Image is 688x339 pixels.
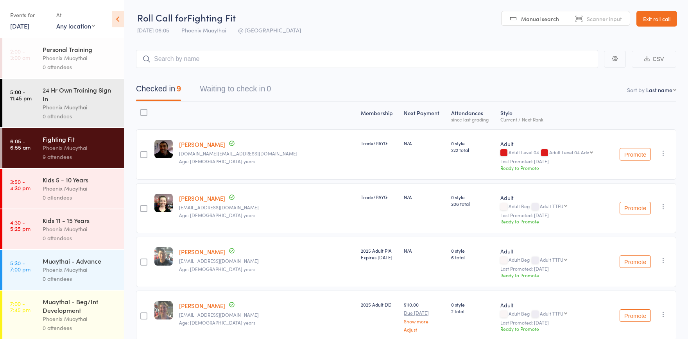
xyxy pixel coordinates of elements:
[238,26,301,34] span: @ [GEOGRAPHIC_DATA]
[267,84,271,93] div: 0
[154,140,173,158] img: image1722753160.png
[500,301,606,309] div: Adult
[179,266,255,272] span: Age: [DEMOGRAPHIC_DATA] years
[451,117,494,122] div: since last grading
[500,325,606,332] div: Ready to Promote
[620,202,651,214] button: Promote
[448,105,497,126] div: Atten­dances
[2,169,124,209] a: 3:50 -4:30 pmKids 5 - 10 YearsPhoenix Muaythai0 attendees
[43,314,117,323] div: Phoenix Muaythai
[361,194,398,200] div: Trade/PAYG
[136,50,598,68] input: Search by name
[620,148,651,161] button: Promote
[43,62,117,71] div: 0 attendees
[10,48,30,61] time: 2:00 - 3:00 am
[10,219,30,232] time: 4:30 - 5:25 pm
[358,105,401,126] div: Membership
[451,301,494,308] span: 0 style
[361,254,398,260] div: Expires [DATE]
[43,135,117,143] div: Fighting Fit
[500,150,606,156] div: Adult Level 04
[179,248,225,256] a: [PERSON_NAME]
[179,158,255,164] span: Age: [DEMOGRAPHIC_DATA] years
[154,194,173,212] img: image1722745548.png
[500,266,606,271] small: Last Promoted: [DATE]
[500,159,606,164] small: Last Promoted: [DATE]
[43,175,117,184] div: Kids 5 - 10 Years
[43,152,117,161] div: 9 attendees
[179,140,225,148] a: [PERSON_NAME]
[620,255,651,268] button: Promote
[43,193,117,202] div: 0 attendees
[177,84,181,93] div: 9
[521,15,559,23] span: Manual search
[2,250,124,290] a: 5:30 -7:00 pmMuaythai - AdvancePhoenix Muaythai0 attendees
[137,26,169,34] span: [DATE] 06:05
[10,260,30,272] time: 5:30 - 7:00 pm
[43,225,117,234] div: Phoenix Muaythai
[187,11,236,24] span: Fighting Fit
[646,86,672,94] div: Last name
[137,11,187,24] span: Roll Call for
[620,309,651,322] button: Promote
[43,234,117,243] div: 0 attendees
[500,164,606,171] div: Ready to Promote
[179,319,255,326] span: Age: [DEMOGRAPHIC_DATA] years
[451,146,494,153] span: 222 total
[179,212,255,218] span: Age: [DEMOGRAPHIC_DATA] years
[56,9,95,21] div: At
[451,308,494,314] span: 2 total
[179,151,354,156] small: nick.bond@ed.act.edu.au
[404,319,445,324] a: Show more
[401,105,448,126] div: Next Payment
[43,184,117,193] div: Phoenix Muaythai
[632,51,676,68] button: CSV
[404,310,445,316] small: Due [DATE]
[179,258,354,264] small: danielzchen85@gmail.com
[10,21,29,30] a: [DATE]
[627,86,645,94] label: Sort by
[179,312,354,318] small: maddicummings@live.com.au
[43,297,117,314] div: Muaythai - Beg/Int Development
[451,254,494,260] span: 6 total
[10,178,30,191] time: 3:50 - 4:30 pm
[587,15,622,23] span: Scanner input
[497,105,609,126] div: Style
[43,86,117,103] div: 24 Hr Own Training Sign In
[500,117,606,122] div: Current / Next Rank
[540,257,563,262] div: Adult TTFU
[179,194,225,202] a: [PERSON_NAME]
[43,216,117,225] div: Kids 11 - 15 Years
[43,54,117,62] div: Phoenix Muaythai
[361,247,398,260] div: 2025 Adult PIA
[540,311,563,316] div: Adult TTFU
[10,9,48,21] div: Events for
[179,302,225,310] a: [PERSON_NAME]
[43,265,117,274] div: Phoenix Muaythai
[500,247,606,255] div: Adult
[43,257,117,265] div: Muaythai - Advance
[2,291,124,339] a: 7:00 -7:45 pmMuaythai - Beg/Int DevelopmentPhoenix Muaythai0 attendees
[500,203,606,210] div: Adult Beg
[500,212,606,218] small: Last Promoted: [DATE]
[10,138,30,150] time: 6:05 - 6:55 am
[500,272,606,278] div: Ready to Promote
[43,103,117,112] div: Phoenix Muaythai
[636,11,677,27] a: Exit roll call
[154,247,173,266] img: image1757489389.png
[43,45,117,54] div: Personal Training
[154,301,173,319] img: image1759913136.png
[181,26,226,34] span: Phoenix Muaythai
[500,257,606,264] div: Adult Beg
[43,143,117,152] div: Phoenix Muaythai
[2,79,124,127] a: 5:00 -11:45 pm24 Hr Own Training Sign InPhoenix Muaythai0 attendees
[200,80,271,101] button: Waiting to check in0
[2,128,124,168] a: 6:05 -6:55 amFighting FitPhoenix Muaythai9 attendees
[540,203,563,209] div: Adult TTFU
[404,327,445,332] a: Adjust
[404,301,445,332] div: $110.00
[549,150,589,155] div: Adult Level 04 Adv
[361,140,398,146] div: Trade/PAYG
[10,300,30,313] time: 7:00 - 7:45 pm
[404,140,445,146] div: N/A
